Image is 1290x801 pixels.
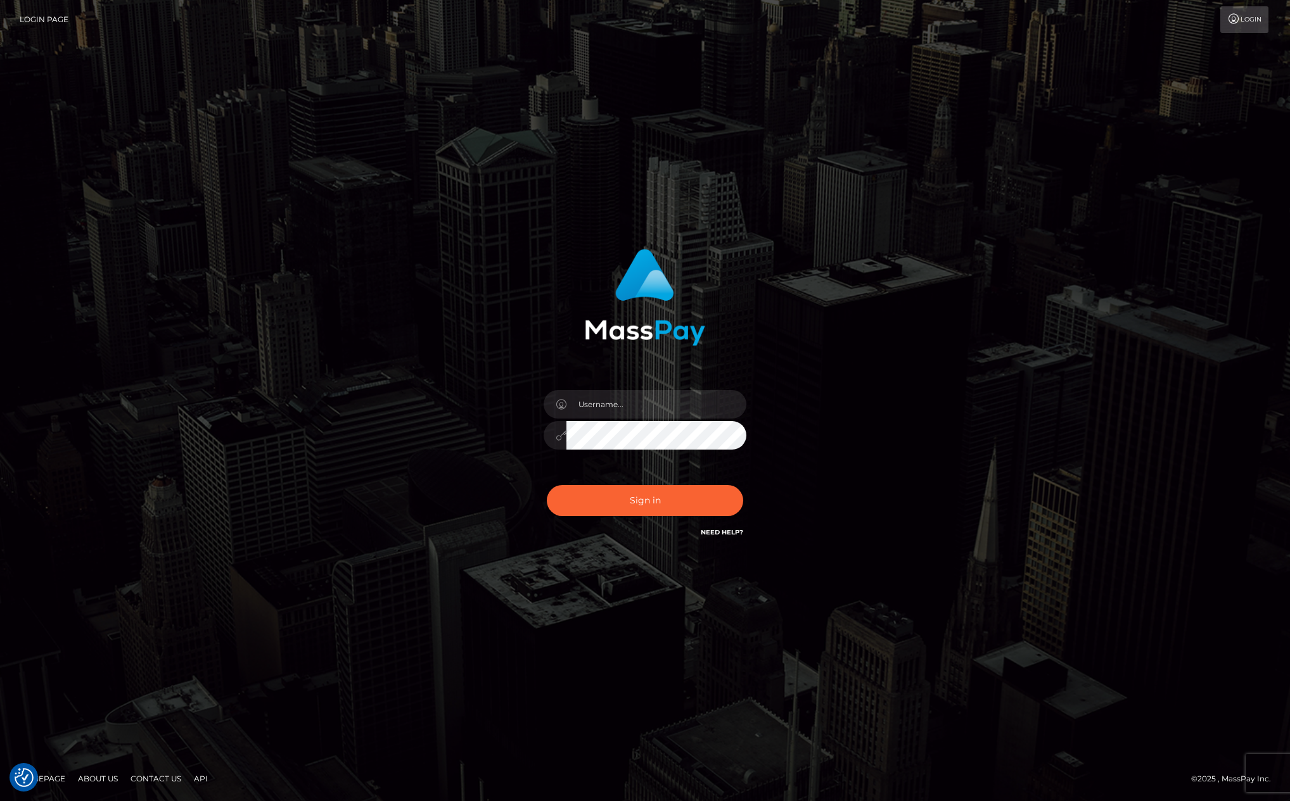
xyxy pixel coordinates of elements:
img: MassPay Login [585,249,705,346]
a: Contact Us [125,769,186,788]
a: Homepage [14,769,70,788]
input: Username... [566,390,746,419]
a: Login Page [20,6,68,33]
div: © 2025 , MassPay Inc. [1191,772,1280,786]
button: Sign in [547,485,743,516]
a: API [189,769,213,788]
img: Revisit consent button [15,768,34,787]
a: Login [1220,6,1268,33]
a: About Us [73,769,123,788]
button: Consent Preferences [15,768,34,787]
a: Need Help? [701,528,743,536]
